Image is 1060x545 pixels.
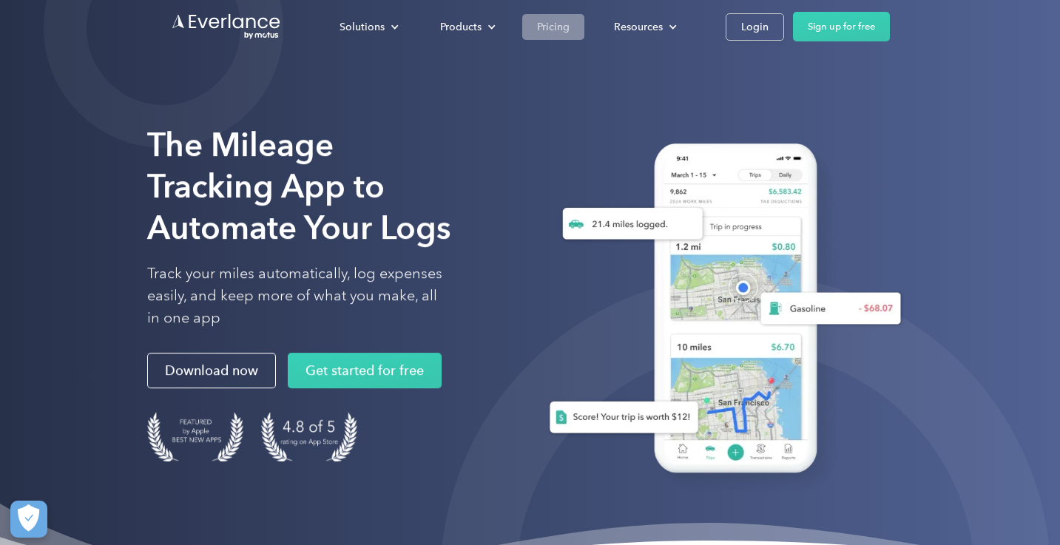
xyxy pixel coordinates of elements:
div: Resources [614,18,663,36]
a: Download now [147,353,276,388]
div: Login [741,18,769,36]
img: 4.9 out of 5 stars on the app store [261,412,357,461]
a: Login [726,13,784,41]
div: Products [440,18,482,36]
img: Everlance, mileage tracker app, expense tracking app [526,129,913,495]
strong: The Mileage Tracking App to Automate Your Logs [147,125,451,247]
div: Solutions [325,14,411,40]
a: Sign up for free [793,12,890,41]
button: Cookies Settings [10,501,47,538]
p: Track your miles automatically, log expenses easily, and keep more of what you make, all in one app [147,263,443,329]
img: Badge for Featured by Apple Best New Apps [147,412,243,461]
div: Solutions [340,18,385,36]
div: Pricing [537,18,570,36]
a: Go to homepage [171,13,282,41]
div: Products [425,14,507,40]
a: Get started for free [288,353,442,388]
div: Resources [599,14,689,40]
a: Pricing [522,14,584,40]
